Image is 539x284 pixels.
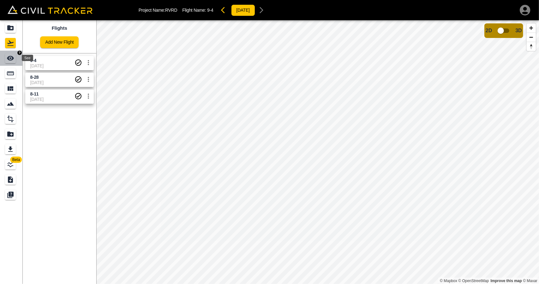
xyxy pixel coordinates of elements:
button: [DATE] [231,4,255,16]
button: Reset bearing to north [527,42,536,51]
span: 9-4 [207,8,213,13]
button: Zoom out [527,33,536,42]
button: Zoom in [527,23,536,33]
div: See [22,55,33,61]
span: 2D [486,28,492,34]
a: Mapbox [440,279,457,283]
a: OpenStreetMap [458,279,489,283]
canvas: Map [96,20,539,284]
a: Maxar [523,279,537,283]
p: Flight Name: [182,8,213,13]
span: 3D [516,28,522,34]
p: Project Name: RVRD [139,8,177,13]
img: Civil Tracker [8,5,93,14]
a: Map feedback [491,279,522,283]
